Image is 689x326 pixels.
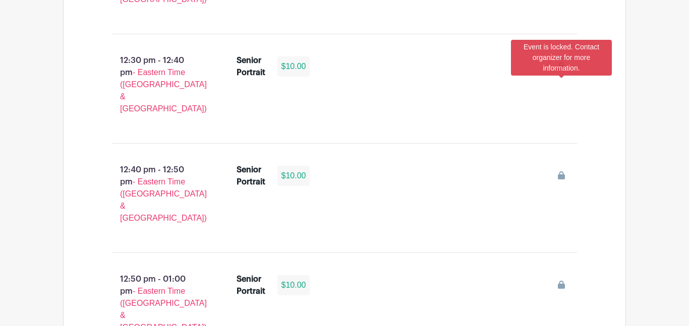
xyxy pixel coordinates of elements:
div: Senior Portrait [237,273,265,297]
p: 12:40 pm - 12:50 pm [96,160,220,228]
div: Senior Portrait [237,54,265,79]
div: $10.00 [277,56,310,77]
div: $10.00 [277,275,310,295]
span: - Eastern Time ([GEOGRAPHIC_DATA] & [GEOGRAPHIC_DATA]) [120,68,207,113]
div: Senior Portrait [237,164,265,188]
span: - Eastern Time ([GEOGRAPHIC_DATA] & [GEOGRAPHIC_DATA]) [120,177,207,222]
div: $10.00 [277,166,310,186]
p: 12:30 pm - 12:40 pm [96,50,220,119]
div: Event is locked. Contact organizer for more information. [511,40,612,76]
